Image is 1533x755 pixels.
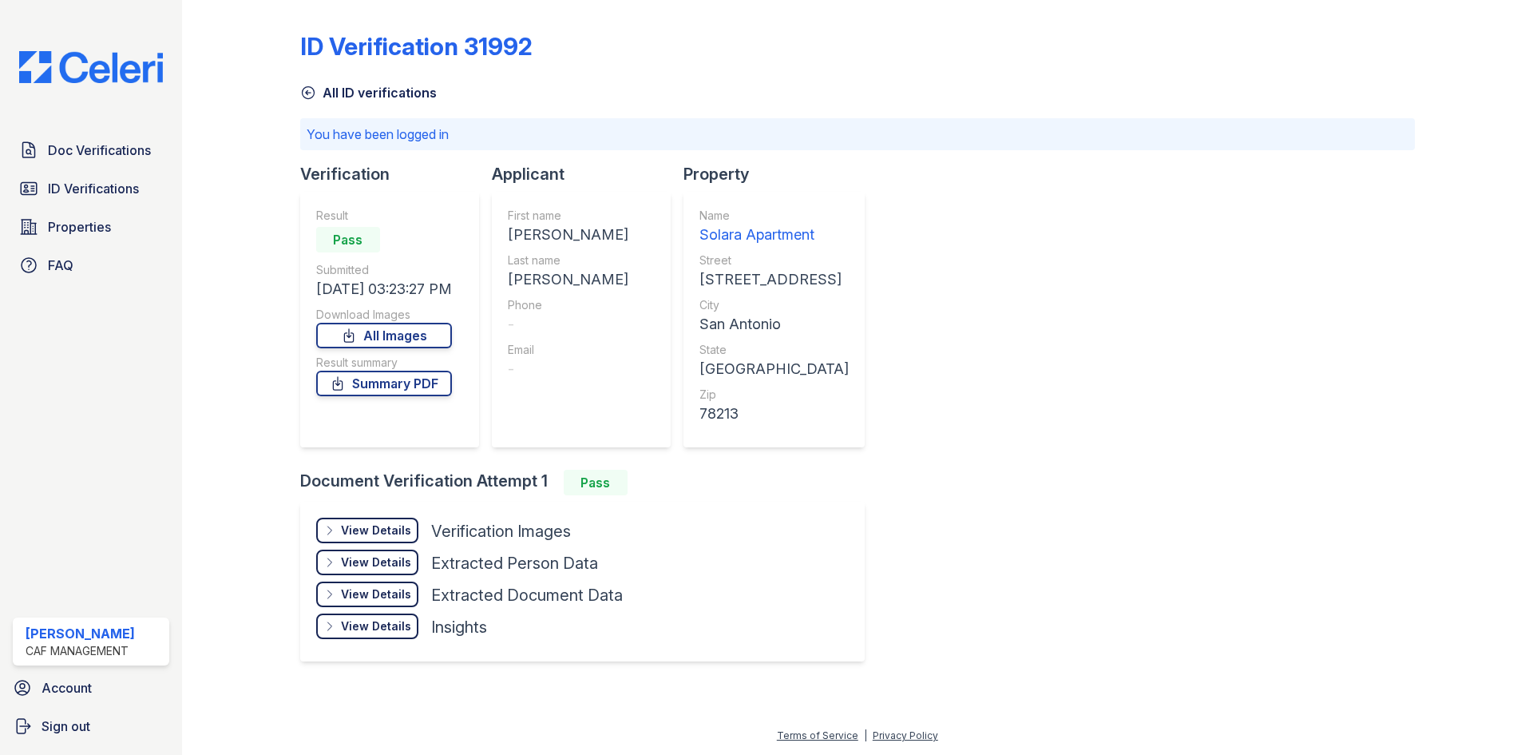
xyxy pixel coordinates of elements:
[26,643,135,659] div: CAF Management
[6,710,176,742] a: Sign out
[508,252,628,268] div: Last name
[699,268,849,291] div: [STREET_ADDRESS]
[864,729,867,741] div: |
[341,618,411,634] div: View Details
[508,313,628,336] div: -
[300,32,533,61] div: ID Verification 31992
[492,163,683,185] div: Applicant
[300,470,877,495] div: Document Verification Attempt 1
[6,51,176,83] img: CE_Logo_Blue-a8612792a0a2168367f1c8372b55b34899dd931a85d93a1a3d3e32e68fde9ad4.png
[683,163,877,185] div: Property
[341,523,411,538] div: View Details
[341,554,411,570] div: View Details
[316,323,452,348] a: All Images
[48,141,151,160] span: Doc Verifications
[48,217,111,236] span: Properties
[48,256,73,275] span: FAQ
[873,729,938,741] a: Privacy Policy
[316,208,452,224] div: Result
[699,358,849,380] div: [GEOGRAPHIC_DATA]
[316,262,452,278] div: Submitted
[300,163,492,185] div: Verification
[300,83,437,102] a: All ID verifications
[699,313,849,336] div: San Antonio
[508,358,628,380] div: -
[699,224,849,246] div: Solara Apartment
[307,125,1408,144] p: You have been logged in
[13,211,169,243] a: Properties
[48,179,139,198] span: ID Verifications
[1466,691,1517,739] iframe: chat widget
[777,729,858,741] a: Terms of Service
[699,252,849,268] div: Street
[699,387,849,403] div: Zip
[508,342,628,358] div: Email
[316,371,452,396] a: Summary PDF
[508,224,628,246] div: [PERSON_NAME]
[699,342,849,358] div: State
[13,173,169,205] a: ID Verifications
[508,297,628,313] div: Phone
[431,584,623,606] div: Extracted Document Data
[316,227,380,252] div: Pass
[564,470,628,495] div: Pass
[13,249,169,281] a: FAQ
[26,624,135,643] div: [PERSON_NAME]
[42,678,92,697] span: Account
[699,403,849,425] div: 78213
[42,717,90,736] span: Sign out
[316,307,452,323] div: Download Images
[699,297,849,313] div: City
[316,355,452,371] div: Result summary
[431,520,571,542] div: Verification Images
[431,616,487,638] div: Insights
[699,208,849,224] div: Name
[431,552,598,574] div: Extracted Person Data
[699,208,849,246] a: Name Solara Apartment
[508,208,628,224] div: First name
[508,268,628,291] div: [PERSON_NAME]
[316,278,452,300] div: [DATE] 03:23:27 PM
[6,672,176,704] a: Account
[13,134,169,166] a: Doc Verifications
[341,586,411,602] div: View Details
